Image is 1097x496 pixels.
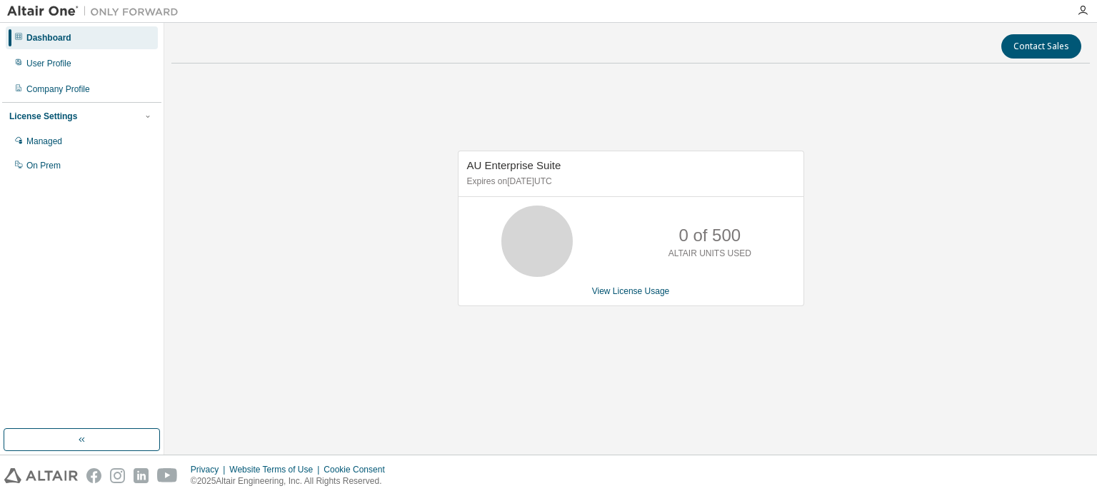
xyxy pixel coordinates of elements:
[1001,34,1081,59] button: Contact Sales
[678,223,741,248] p: 0 of 500
[467,176,791,188] p: Expires on [DATE] UTC
[134,468,149,483] img: linkedin.svg
[26,83,90,95] div: Company Profile
[191,475,394,487] p: © 2025 Altair Engineering, Inc. All Rights Reserved.
[26,160,61,171] div: On Prem
[9,111,77,122] div: License Settings
[26,32,71,44] div: Dashboard
[4,468,78,483] img: altair_logo.svg
[191,464,229,475] div: Privacy
[86,468,101,483] img: facebook.svg
[592,286,670,296] a: View License Usage
[467,159,561,171] span: AU Enterprise Suite
[229,464,324,475] div: Website Terms of Use
[110,468,125,483] img: instagram.svg
[7,4,186,19] img: Altair One
[157,468,178,483] img: youtube.svg
[324,464,393,475] div: Cookie Consent
[668,248,751,260] p: ALTAIR UNITS USED
[26,136,62,147] div: Managed
[26,58,71,69] div: User Profile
